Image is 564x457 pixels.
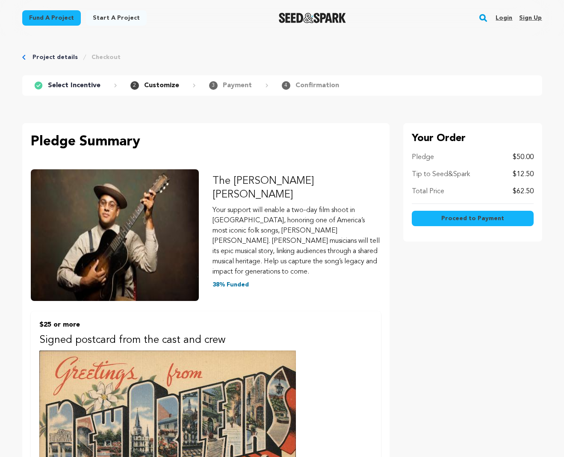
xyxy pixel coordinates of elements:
p: $62.50 [513,186,534,197]
p: Payment [223,80,252,91]
div: Breadcrumb [22,53,542,62]
a: Checkout [92,53,121,62]
p: Customize [144,80,179,91]
a: Fund a project [22,10,81,26]
span: 2 [130,81,139,90]
span: 3 [209,81,218,90]
p: $25 or more [39,320,372,330]
a: Login [496,11,512,25]
p: Signed postcard from the cast and crew [39,333,372,347]
a: Project details [32,53,78,62]
p: Confirmation [295,80,339,91]
img: The Liza Jane Sessions image [31,169,199,301]
a: Start a project [86,10,147,26]
p: Tip to Seed&Spark [412,169,470,180]
a: Seed&Spark Homepage [279,13,346,23]
img: Seed&Spark Logo Dark Mode [279,13,346,23]
p: Total Price [412,186,444,197]
p: Pledge Summary [31,132,381,152]
p: The [PERSON_NAME] [PERSON_NAME] [213,174,381,202]
a: Sign up [519,11,542,25]
p: $12.50 [513,169,534,180]
span: Proceed to Payment [441,214,504,223]
span: 4 [282,81,290,90]
p: 38% Funded [213,280,381,289]
p: $50.00 [513,152,534,162]
p: Pledge [412,152,434,162]
p: Select Incentive [48,80,100,91]
p: Your Order [412,132,534,145]
button: Proceed to Payment [412,211,534,226]
p: Your support will enable a two-day film shoot in [GEOGRAPHIC_DATA], honoring one of America’s mos... [213,205,381,277]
